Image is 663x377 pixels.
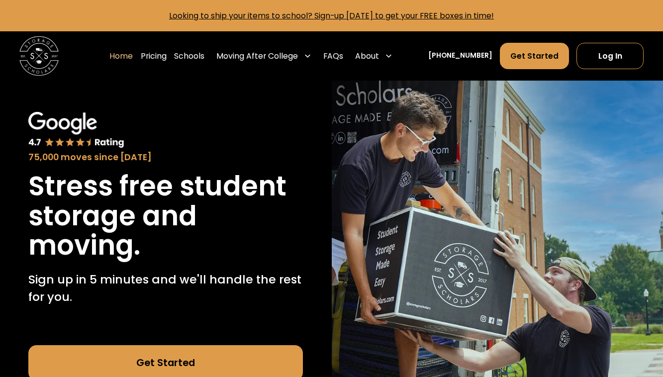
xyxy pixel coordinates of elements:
[141,42,167,70] a: Pricing
[109,42,133,70] a: Home
[500,43,568,69] a: Get Started
[19,36,59,76] img: Storage Scholars main logo
[169,10,494,21] a: Looking to ship your items to school? Sign-up [DATE] to get your FREE boxes in time!
[19,36,59,76] a: home
[428,51,492,61] a: [PHONE_NUMBER]
[212,42,315,70] div: Moving After College
[323,42,343,70] a: FAQs
[28,151,303,164] div: 75,000 moves since [DATE]
[28,112,124,149] img: Google 4.7 star rating
[576,43,643,69] a: Log In
[216,50,298,62] div: Moving After College
[28,271,303,306] p: Sign up in 5 minutes and we'll handle the rest for you.
[351,42,396,70] div: About
[28,172,303,261] h1: Stress free student storage and moving.
[355,50,379,62] div: About
[174,42,204,70] a: Schools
